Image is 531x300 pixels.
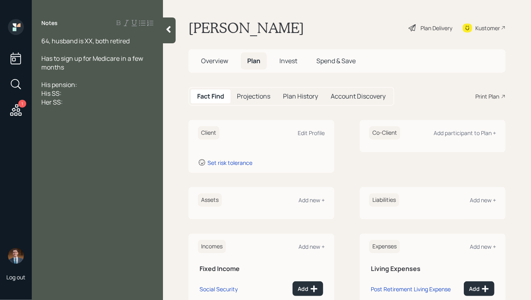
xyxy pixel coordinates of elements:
div: Post Retirement Living Expense [371,285,451,293]
div: Add [298,285,318,293]
div: Add new + [298,196,325,204]
div: Plan Delivery [421,24,452,32]
img: hunter_neumayer.jpg [8,248,24,264]
h5: Living Expenses [371,265,494,273]
h5: Fixed Income [200,265,323,273]
div: Print Plan [475,92,499,101]
span: His SS: [41,89,62,98]
span: 64, husband is XX, both retired [41,37,130,45]
h5: Fact Find [197,93,224,100]
h6: Assets [198,194,222,207]
div: Add new + [298,243,325,250]
h6: Expenses [369,240,400,253]
span: Has to sign up for Medicare in a few months [41,54,144,72]
span: Plan [247,56,260,65]
div: Add [469,285,489,293]
div: Add new + [470,243,496,250]
span: Spend & Save [316,56,356,65]
button: Add [293,281,323,296]
button: Add [464,281,494,296]
div: Kustomer [475,24,500,32]
span: Overview [201,56,228,65]
h6: Client [198,126,219,139]
h5: Plan History [283,93,318,100]
h5: Account Discovery [331,93,386,100]
span: Invest [279,56,297,65]
h5: Projections [237,93,270,100]
div: Add participant to Plan + [434,129,496,137]
div: Social Security [200,285,238,293]
span: Her SS: [41,98,63,106]
div: Log out [6,273,25,281]
h6: Liabilities [369,194,399,207]
h1: [PERSON_NAME] [188,19,304,37]
label: Notes [41,19,58,27]
h6: Co-Client [369,126,400,139]
div: Add new + [470,196,496,204]
div: 1 [18,100,26,108]
div: Set risk tolerance [207,159,252,166]
div: Edit Profile [298,129,325,137]
h6: Incomes [198,240,226,253]
span: His pension: [41,80,77,89]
